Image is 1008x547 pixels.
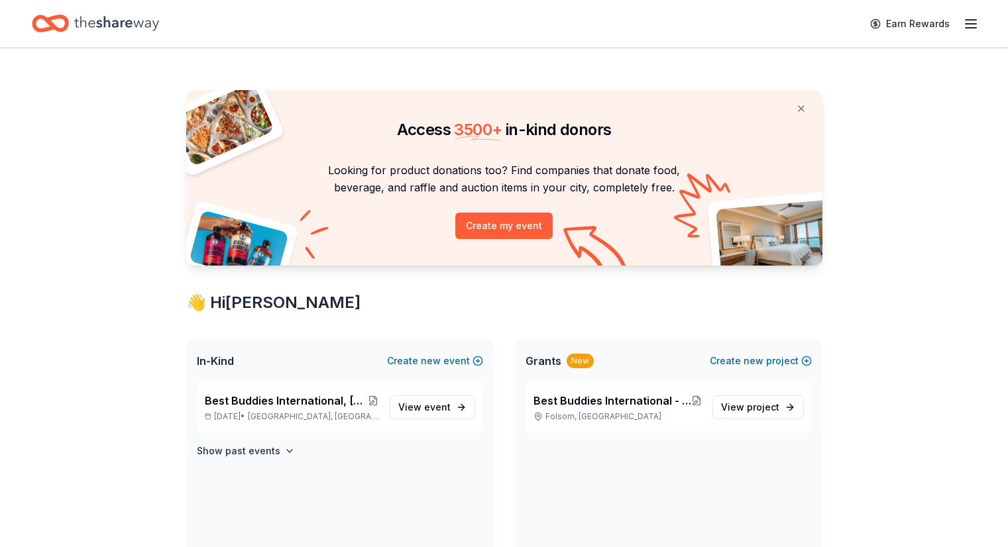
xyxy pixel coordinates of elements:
[744,353,763,369] span: new
[455,213,553,239] button: Create my event
[563,226,630,275] img: Curvy arrow
[205,393,368,409] span: Best Buddies International, [GEOGRAPHIC_DATA], Champion of the Year Gala
[197,443,295,459] button: Show past events
[454,120,502,139] span: 3500 +
[397,120,612,139] span: Access in-kind donors
[533,393,691,409] span: Best Buddies International - [GEOGRAPHIC_DATA]: [PERSON_NAME] Middle School Friendship Chapter
[171,82,274,167] img: Pizza
[248,411,378,422] span: [GEOGRAPHIC_DATA], [GEOGRAPHIC_DATA]
[421,353,441,369] span: new
[197,443,280,459] h4: Show past events
[526,353,561,369] span: Grants
[712,395,804,419] a: View project
[205,411,379,422] p: [DATE] •
[862,12,958,36] a: Earn Rewards
[721,399,779,415] span: View
[32,8,159,39] a: Home
[197,353,234,369] span: In-Kind
[424,401,451,413] span: event
[387,353,483,369] button: Createnewevent
[186,292,822,313] div: 👋 Hi [PERSON_NAME]
[747,401,779,413] span: project
[398,399,451,415] span: View
[567,354,594,368] div: New
[533,411,702,422] p: Folsom, [GEOGRAPHIC_DATA]
[710,353,812,369] button: Createnewproject
[202,162,807,197] p: Looking for product donations too? Find companies that donate food, beverage, and raffle and auct...
[390,395,475,419] a: View event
